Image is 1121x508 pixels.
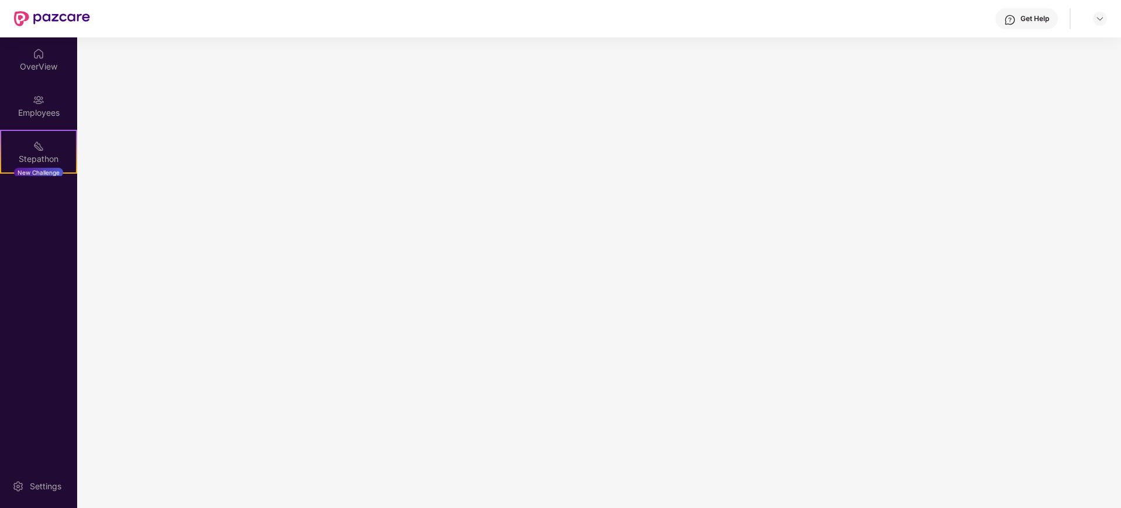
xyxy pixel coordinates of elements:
[1,153,76,165] div: Stepathon
[33,48,44,60] img: svg+xml;base64,PHN2ZyBpZD0iSG9tZSIgeG1sbnM9Imh0dHA6Ly93d3cudzMub3JnLzIwMDAvc3ZnIiB3aWR0aD0iMjAiIG...
[26,481,65,492] div: Settings
[14,168,63,177] div: New Challenge
[1020,14,1049,23] div: Get Help
[33,94,44,106] img: svg+xml;base64,PHN2ZyBpZD0iRW1wbG95ZWVzIiB4bWxucz0iaHR0cDovL3d3dy53My5vcmcvMjAwMC9zdmciIHdpZHRoPS...
[1095,14,1105,23] img: svg+xml;base64,PHN2ZyBpZD0iRHJvcGRvd24tMzJ4MzIiIHhtbG5zPSJodHRwOi8vd3d3LnczLm9yZy8yMDAwL3N2ZyIgd2...
[12,481,24,492] img: svg+xml;base64,PHN2ZyBpZD0iU2V0dGluZy0yMHgyMCIgeG1sbnM9Imh0dHA6Ly93d3cudzMub3JnLzIwMDAvc3ZnIiB3aW...
[1004,14,1016,26] img: svg+xml;base64,PHN2ZyBpZD0iSGVscC0zMngzMiIgeG1sbnM9Imh0dHA6Ly93d3cudzMub3JnLzIwMDAvc3ZnIiB3aWR0aD...
[14,11,90,26] img: New Pazcare Logo
[33,140,44,152] img: svg+xml;base64,PHN2ZyB4bWxucz0iaHR0cDovL3d3dy53My5vcmcvMjAwMC9zdmciIHdpZHRoPSIyMSIgaGVpZ2h0PSIyMC...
